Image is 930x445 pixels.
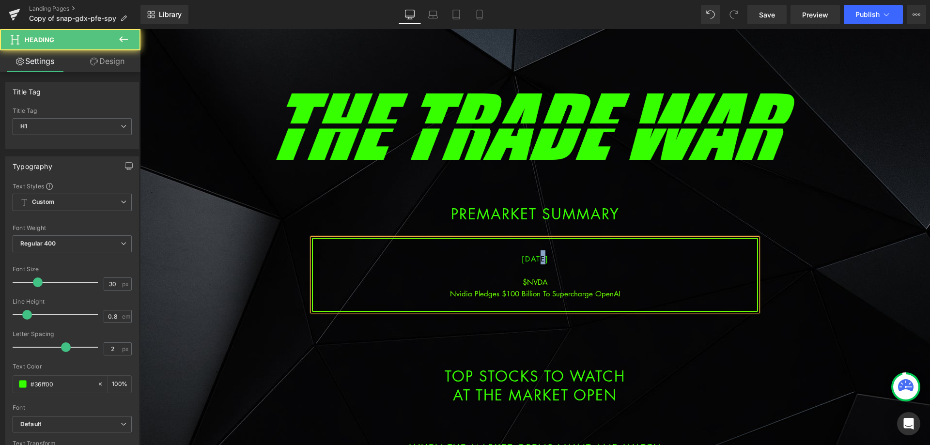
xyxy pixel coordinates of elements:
div: Line Height [13,298,132,305]
b: H1 [20,123,27,130]
a: Mobile [468,5,491,24]
button: Publish [844,5,903,24]
input: Color [31,379,93,389]
span: Preview [802,10,828,20]
b: Regular 400 [20,240,56,247]
button: Undo [701,5,720,24]
span: Heading [25,36,54,44]
span: Save [759,10,775,20]
a: Preview [790,5,840,24]
span: px [122,281,130,287]
div: Font Size [13,266,132,273]
button: More [907,5,926,24]
div: Open Intercom Messenger [897,412,920,435]
a: Design [72,50,142,72]
a: Desktop [398,5,421,24]
h1: PREMARKET SUMMARY [112,179,679,191]
b: Custom [32,198,54,206]
button: Redo [724,5,744,24]
div: Font Weight [13,225,132,231]
a: Tablet [445,5,468,24]
div: Text Styles [13,182,132,190]
a: Laptop [421,5,445,24]
span: Publish [855,11,880,18]
div: $NVDA [173,247,617,259]
i: Default [20,420,41,429]
div: Nvidia Pledges $100 Billion To Supercharge OpenAI [173,259,617,270]
span: px [122,346,130,352]
span: Copy of snap-gdx-pfe-spy [29,15,116,22]
div: % [108,376,131,393]
a: Landing Pages [29,5,140,13]
a: New Library [140,5,188,24]
div: Font [13,404,132,411]
div: Text Color [13,363,132,370]
span: [DATE] [382,225,409,234]
span: em [122,313,130,320]
div: Typography [13,157,52,170]
div: Title Tag [13,82,41,96]
div: Letter Spacing [13,331,132,338]
span: Library [159,10,182,19]
div: Title Tag [13,107,132,114]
